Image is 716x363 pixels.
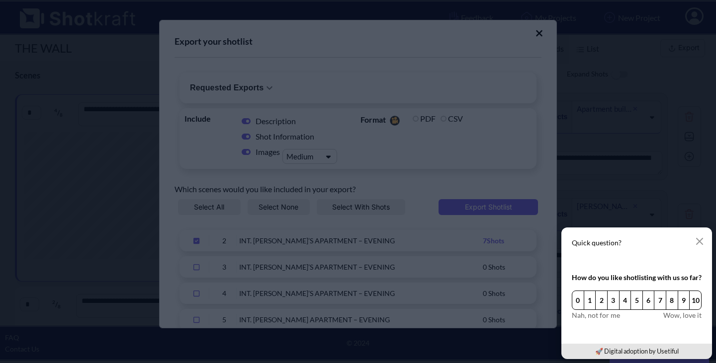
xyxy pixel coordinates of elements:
span: Wow, love it [663,310,702,320]
div: Online [7,6,92,18]
button: 2 [595,290,608,310]
p: Quick question? [572,238,702,248]
button: 3 [607,290,620,310]
button: 7 [654,290,666,310]
button: 1 [584,290,596,310]
button: 10 [689,290,702,310]
button: 8 [666,290,678,310]
button: 6 [642,290,655,310]
button: 5 [630,290,643,310]
span: Nah, not for me [572,310,620,320]
button: 9 [678,290,690,310]
button: 0 [572,290,584,310]
div: How do you like shotlisting with us so far? [572,272,702,283]
a: 🚀 Digital adoption by Usetiful [595,347,679,355]
button: 4 [619,290,631,310]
